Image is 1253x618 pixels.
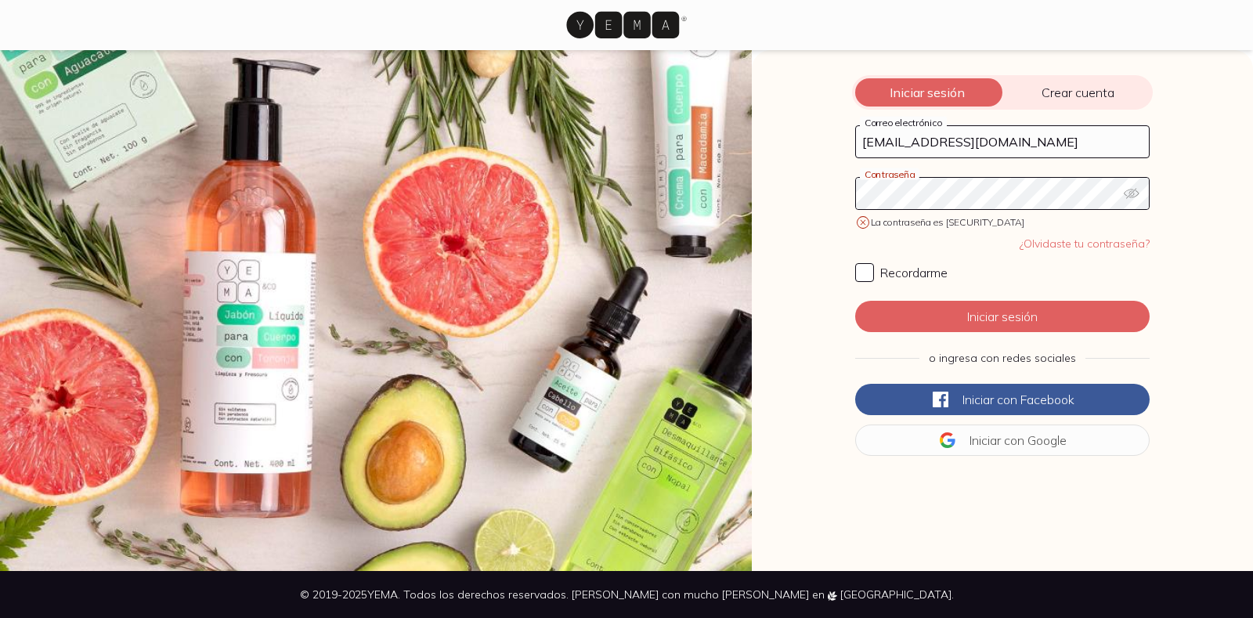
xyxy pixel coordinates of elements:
button: Iniciar conGoogle [855,425,1150,456]
button: Iniciar sesión [855,301,1150,332]
span: Recordarme [880,265,948,280]
span: Crear cuenta [1002,85,1153,100]
button: Iniciar conFacebook [855,384,1150,415]
span: La contraseña es [SECURITY_DATA] [871,218,1024,227]
span: Iniciar con [970,432,1024,448]
label: Contraseña [860,168,919,180]
span: o ingresa con redes sociales [929,351,1076,365]
label: Correo electrónico [860,117,947,128]
span: [PERSON_NAME] con mucho [PERSON_NAME] en [GEOGRAPHIC_DATA]. [572,587,954,602]
span: Iniciar con [962,392,1017,407]
input: Recordarme [855,263,874,282]
span: Iniciar sesión [852,85,1002,100]
a: ¿Olvidaste tu contraseña? [1020,237,1150,251]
